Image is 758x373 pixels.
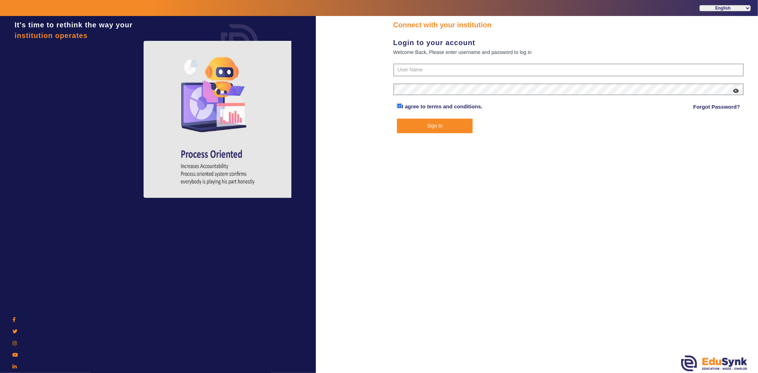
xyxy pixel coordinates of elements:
[15,21,133,29] span: It's time to rethink the way your
[693,103,740,111] a: Forgot Password?
[213,16,266,69] img: login.png
[393,37,744,48] div: Login to your account
[397,119,473,133] button: Sign In
[393,48,744,56] div: Welcome Back, Please enter username and password to log in
[393,20,744,30] div: Connect with your institution
[144,41,293,198] img: login4.png
[393,64,744,76] input: User Name
[681,356,747,371] img: edusynk.png
[402,103,483,109] a: I agree to terms and conditions.
[15,32,88,39] span: institution operates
